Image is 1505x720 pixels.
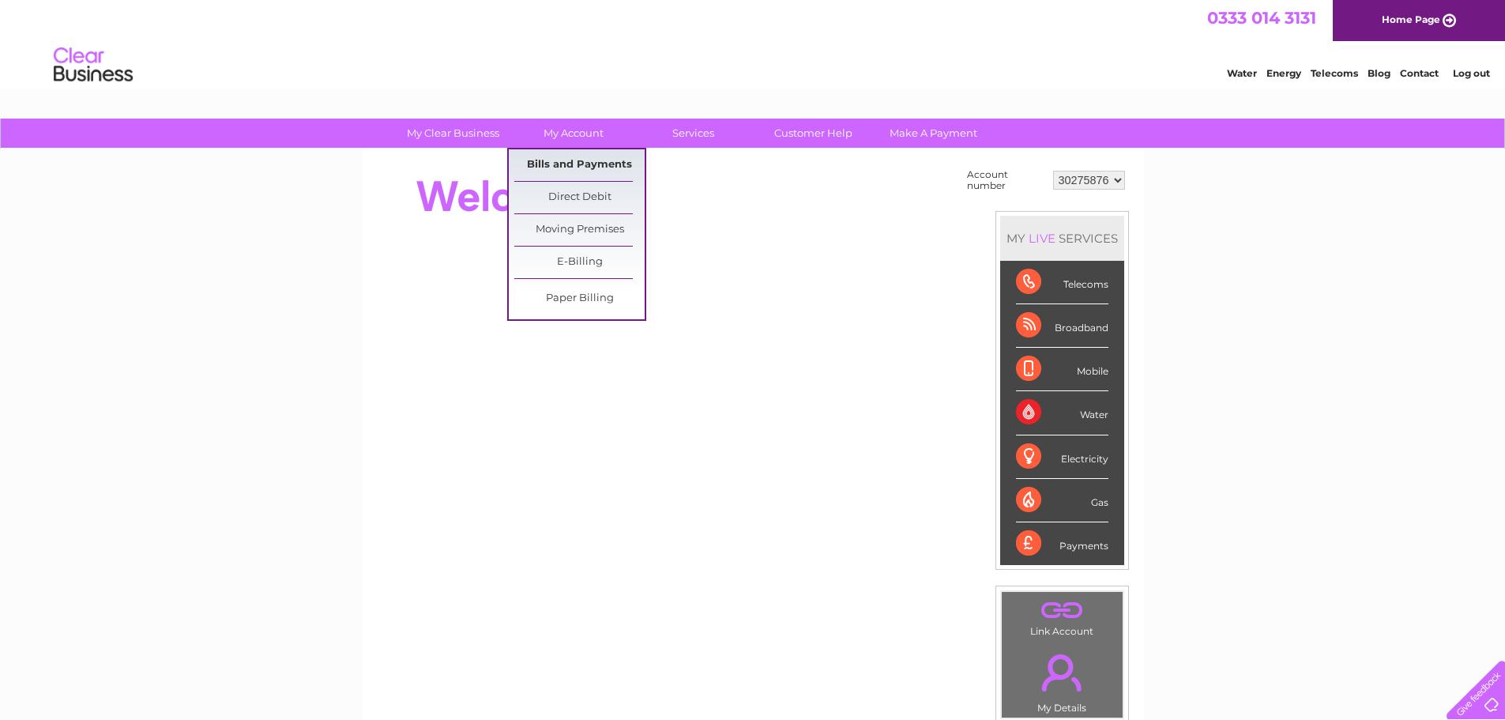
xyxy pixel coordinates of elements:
div: Telecoms [1016,261,1108,304]
a: Customer Help [748,119,879,148]
a: Direct Debit [514,182,645,213]
div: MY SERVICES [1000,216,1124,261]
a: Energy [1266,67,1301,79]
a: . [1006,645,1119,700]
a: Telecoms [1311,67,1358,79]
div: Gas [1016,479,1108,522]
a: My Clear Business [388,119,518,148]
div: Electricity [1016,435,1108,479]
a: . [1006,596,1119,624]
div: Water [1016,391,1108,435]
a: Log out [1453,67,1490,79]
a: Paper Billing [514,283,645,315]
a: Bills and Payments [514,149,645,181]
div: Clear Business is a trading name of Verastar Limited (registered in [GEOGRAPHIC_DATA] No. 3667643... [380,9,1127,77]
a: Make A Payment [868,119,999,148]
div: Mobile [1016,348,1108,391]
img: logo.png [53,41,134,89]
td: My Details [1001,641,1123,718]
div: Payments [1016,522,1108,565]
a: Services [628,119,758,148]
a: Moving Premises [514,214,645,246]
a: E-Billing [514,247,645,278]
a: Water [1227,67,1257,79]
div: Broadband [1016,304,1108,348]
a: Contact [1400,67,1439,79]
td: Account number [963,165,1049,195]
div: LIVE [1025,231,1059,246]
td: Link Account [1001,591,1123,641]
a: My Account [508,119,638,148]
a: 0333 014 3131 [1207,8,1316,28]
a: Blog [1368,67,1390,79]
